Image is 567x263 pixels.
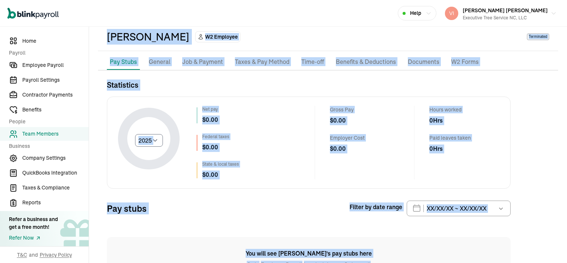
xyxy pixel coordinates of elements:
[202,161,239,168] div: State & local taxes
[429,106,471,113] span: Hours worked
[107,79,511,91] h3: Statistics
[408,57,439,67] p: Documents
[7,3,59,24] nav: Global
[429,134,471,142] span: Paid leaves taken
[9,49,84,57] span: Payroll
[110,57,137,66] p: Pay Stubs
[22,184,89,192] span: Taxes & Compliance
[301,57,324,67] p: Time-off
[202,143,218,152] span: $ 0.00
[40,251,72,259] span: Privacy Policy
[202,133,229,140] div: Federal taxes
[149,57,170,67] p: General
[235,57,289,67] p: Taxes & Pay Method
[9,142,84,150] span: Business
[398,6,436,20] button: Help
[429,116,471,125] span: 0 Hrs
[330,145,365,153] span: $ 0.00
[22,154,89,162] span: Company Settings
[107,29,189,45] div: [PERSON_NAME]
[22,130,89,138] span: Team Members
[202,171,218,179] span: $ 0.00
[451,57,479,67] p: W2 Forms
[429,145,471,153] span: 0 Hrs
[22,199,89,207] span: Reports
[463,14,548,21] div: Executive Tree Service NC, LLC
[202,116,218,124] span: $ 0.00
[22,61,89,69] span: Employee Payroll
[182,57,223,67] p: Job & Payment
[22,169,89,177] span: QuickBooks Integration
[442,4,560,23] button: [PERSON_NAME] [PERSON_NAME]Executive Tree Service NC, LLC
[107,249,511,258] span: You will see [PERSON_NAME]'s pay stubs here
[22,91,89,99] span: Contractor Payments
[463,7,548,14] span: [PERSON_NAME] [PERSON_NAME]
[336,57,396,67] p: Benefits & Deductions
[330,106,365,113] span: Gross Pay
[9,215,58,231] div: Refer a business and get a free month!
[330,134,365,142] span: Employer Cost
[530,227,567,263] iframe: Chat Widget
[202,106,218,113] div: Net pay
[407,201,511,216] input: XX/XX/XX ~ XX/XX/XX
[22,106,89,114] span: Benefits
[107,202,147,214] h3: Pay stubs
[350,202,402,211] span: Filter by date range
[9,234,58,242] a: Refer Now
[22,76,89,84] span: Payroll Settings
[22,37,89,45] span: Home
[17,251,27,259] span: T&C
[205,33,238,40] span: W2 Employee
[410,9,421,17] span: Help
[330,116,365,125] span: $ 0.00
[527,33,549,40] span: Terminated
[9,118,84,126] span: People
